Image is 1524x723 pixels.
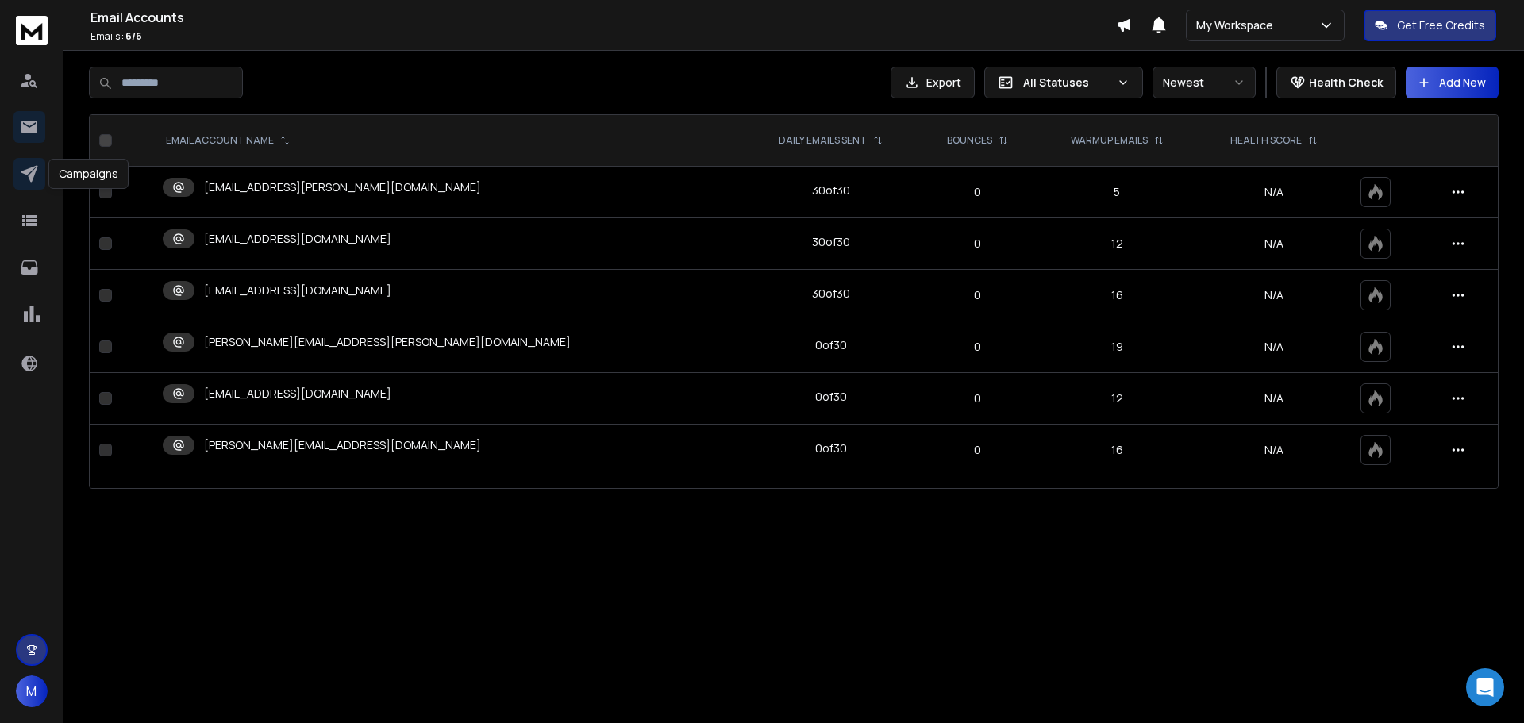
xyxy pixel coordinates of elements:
[1397,17,1485,33] p: Get Free Credits
[166,134,290,147] div: EMAIL ACCOUNT NAME
[1207,442,1341,458] p: N/A
[1406,67,1499,98] button: Add New
[1037,425,1198,476] td: 16
[16,675,48,707] button: M
[48,159,129,189] div: Campaigns
[815,440,847,456] div: 0 of 30
[1037,167,1198,218] td: 5
[1466,668,1504,706] div: Open Intercom Messenger
[204,179,481,195] p: [EMAIL_ADDRESS][PERSON_NAME][DOMAIN_NAME]
[1037,321,1198,373] td: 19
[204,283,391,298] p: [EMAIL_ADDRESS][DOMAIN_NAME]
[1207,390,1341,406] p: N/A
[1207,287,1341,303] p: N/A
[815,389,847,405] div: 0 of 30
[90,30,1116,43] p: Emails :
[812,234,850,250] div: 30 of 30
[1276,67,1396,98] button: Health Check
[1207,339,1341,355] p: N/A
[812,286,850,302] div: 30 of 30
[16,16,48,45] img: logo
[891,67,975,98] button: Export
[1037,218,1198,270] td: 12
[204,334,571,350] p: [PERSON_NAME][EMAIL_ADDRESS][PERSON_NAME][DOMAIN_NAME]
[929,287,1027,303] p: 0
[1207,236,1341,252] p: N/A
[1153,67,1256,98] button: Newest
[1037,270,1198,321] td: 16
[815,337,847,353] div: 0 of 30
[125,29,142,43] span: 6 / 6
[204,437,481,453] p: [PERSON_NAME][EMAIL_ADDRESS][DOMAIN_NAME]
[929,339,1027,355] p: 0
[90,8,1116,27] h1: Email Accounts
[929,236,1027,252] p: 0
[204,231,391,247] p: [EMAIL_ADDRESS][DOMAIN_NAME]
[1023,75,1110,90] p: All Statuses
[1196,17,1280,33] p: My Workspace
[204,386,391,402] p: [EMAIL_ADDRESS][DOMAIN_NAME]
[779,134,867,147] p: DAILY EMAILS SENT
[812,183,850,198] div: 30 of 30
[929,390,1027,406] p: 0
[1207,184,1341,200] p: N/A
[1037,373,1198,425] td: 12
[929,184,1027,200] p: 0
[1309,75,1383,90] p: Health Check
[929,442,1027,458] p: 0
[1364,10,1496,41] button: Get Free Credits
[1071,134,1148,147] p: WARMUP EMAILS
[1230,134,1302,147] p: HEALTH SCORE
[947,134,992,147] p: BOUNCES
